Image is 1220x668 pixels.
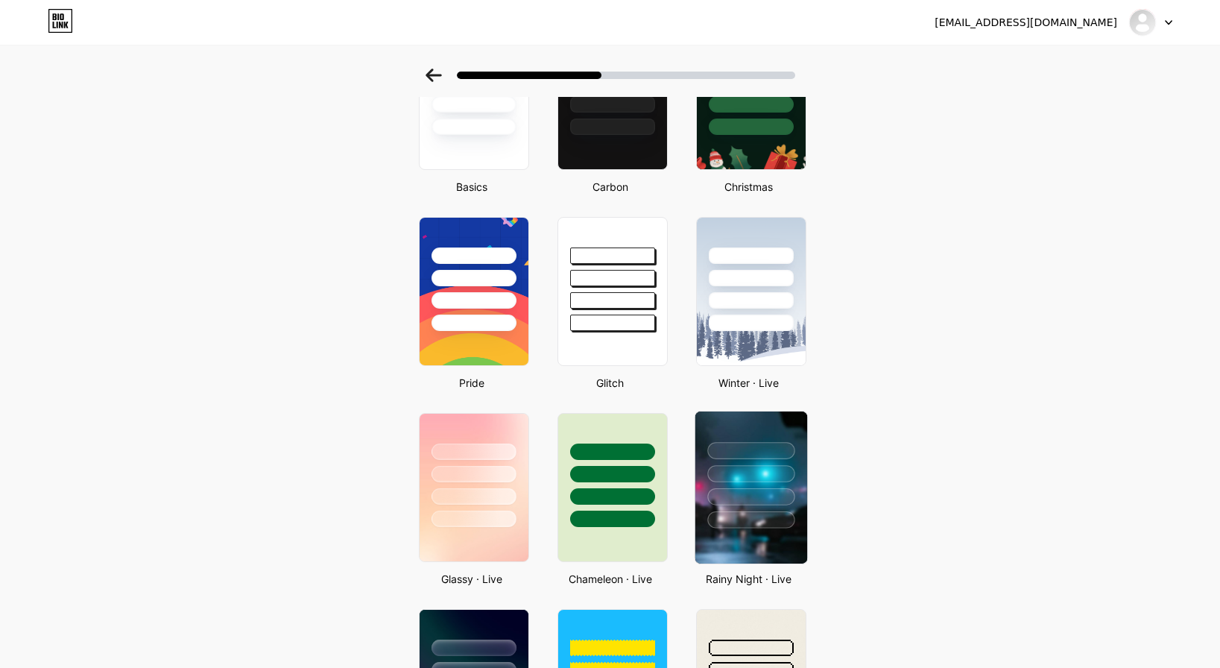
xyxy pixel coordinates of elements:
div: [EMAIL_ADDRESS][DOMAIN_NAME] [935,15,1117,31]
img: rainy_night.jpg [695,412,806,564]
div: Chameleon · Live [553,571,668,587]
div: Christmas [692,179,806,195]
div: Rainy Night · Live [692,571,806,587]
div: Glassy · Live [414,571,529,587]
img: Lê Vỹ [1128,8,1157,37]
div: Basics [414,179,529,195]
div: Pride [414,375,529,391]
div: Winter · Live [692,375,806,391]
div: Carbon [553,179,668,195]
div: Glitch [553,375,668,391]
